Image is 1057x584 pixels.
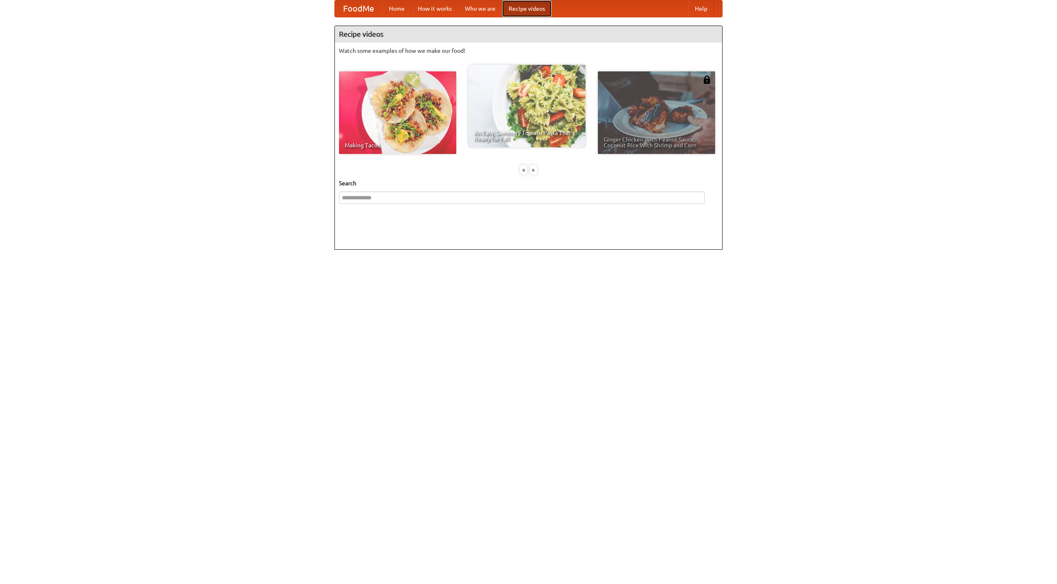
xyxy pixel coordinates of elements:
a: Help [688,0,714,17]
div: « [520,165,527,175]
h5: Search [339,179,718,187]
a: Who we are [458,0,502,17]
a: Home [382,0,411,17]
h4: Recipe videos [335,26,722,43]
p: Watch some examples of how we make our food! [339,47,718,55]
span: Making Tacos [345,142,450,148]
a: Making Tacos [339,71,456,154]
img: 483408.png [703,76,711,84]
a: Recipe videos [502,0,552,17]
div: » [530,165,537,175]
a: How it works [411,0,458,17]
a: FoodMe [335,0,382,17]
a: An Easy, Summery Tomato Pasta That's Ready for Fall [468,65,585,147]
span: An Easy, Summery Tomato Pasta That's Ready for Fall [474,130,580,142]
